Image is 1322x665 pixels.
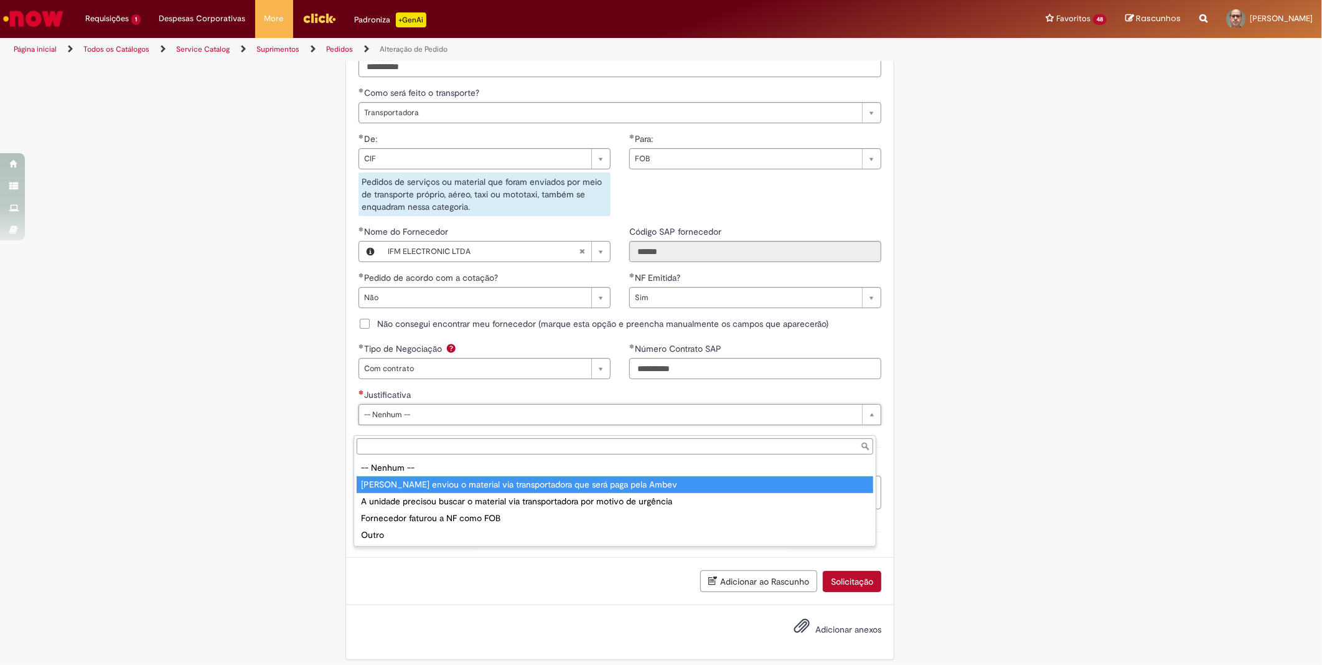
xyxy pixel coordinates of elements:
[357,510,873,527] div: Fornecedor faturou a NF como FOB
[354,457,876,546] ul: Justificativa
[357,460,873,476] div: -- Nenhum --
[357,527,873,544] div: Outro
[357,493,873,510] div: A unidade precisou buscar o material via transportadora por motivo de urgência
[357,476,873,493] div: [PERSON_NAME] enviou o material via transportadora que será paga pela Ambev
